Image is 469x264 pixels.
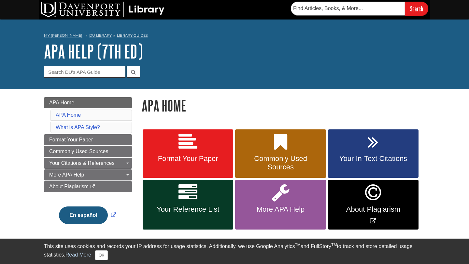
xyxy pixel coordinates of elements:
[240,205,321,214] span: More APA Help
[148,205,228,214] span: Your Reference List
[328,129,419,178] a: Your In-Text Citations
[44,134,132,145] a: Format Your Paper
[49,160,114,166] span: Your Citations & References
[49,137,93,142] span: Format Your Paper
[143,180,233,230] a: Your Reference List
[56,125,100,130] a: What is APA Style?
[90,185,95,189] i: This link opens in a new window
[44,181,132,192] a: About Plagiarism
[44,243,425,260] div: This site uses cookies and records your IP address for usage statistics. Additionally, we use Goo...
[44,169,132,180] a: More APA Help
[240,154,321,171] span: Commonly Used Sources
[295,243,300,247] sup: TM
[148,154,228,163] span: Format Your Paper
[49,172,84,178] span: More APA Help
[44,158,132,169] a: Your Citations & References
[95,250,108,260] button: Close
[333,205,414,214] span: About Plagiarism
[44,66,125,77] input: Search DU's APA Guide
[328,180,419,230] a: Link opens in new window
[143,129,233,178] a: Format Your Paper
[44,97,132,235] div: Guide Page Menu
[405,2,428,16] input: Search
[89,33,112,38] a: DU Library
[117,33,148,38] a: Library Guides
[59,206,107,224] button: En español
[235,129,326,178] a: Commonly Used Sources
[44,33,82,38] a: My [PERSON_NAME]
[57,212,118,218] a: Link opens in new window
[49,184,89,189] span: About Plagiarism
[142,97,425,114] h1: APA Home
[44,31,425,42] nav: breadcrumb
[291,2,428,16] form: Searches DU Library's articles, books, and more
[331,243,337,247] sup: TM
[56,112,81,118] a: APA Home
[41,2,164,17] img: DU Library
[333,154,414,163] span: Your In-Text Citations
[49,149,108,154] span: Commonly Used Sources
[65,252,91,257] a: Read More
[291,2,405,15] input: Find Articles, Books, & More...
[44,146,132,157] a: Commonly Used Sources
[44,97,132,108] a: APA Home
[235,180,326,230] a: More APA Help
[44,41,143,61] a: APA Help (7th Ed)
[49,100,74,105] span: APA Home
